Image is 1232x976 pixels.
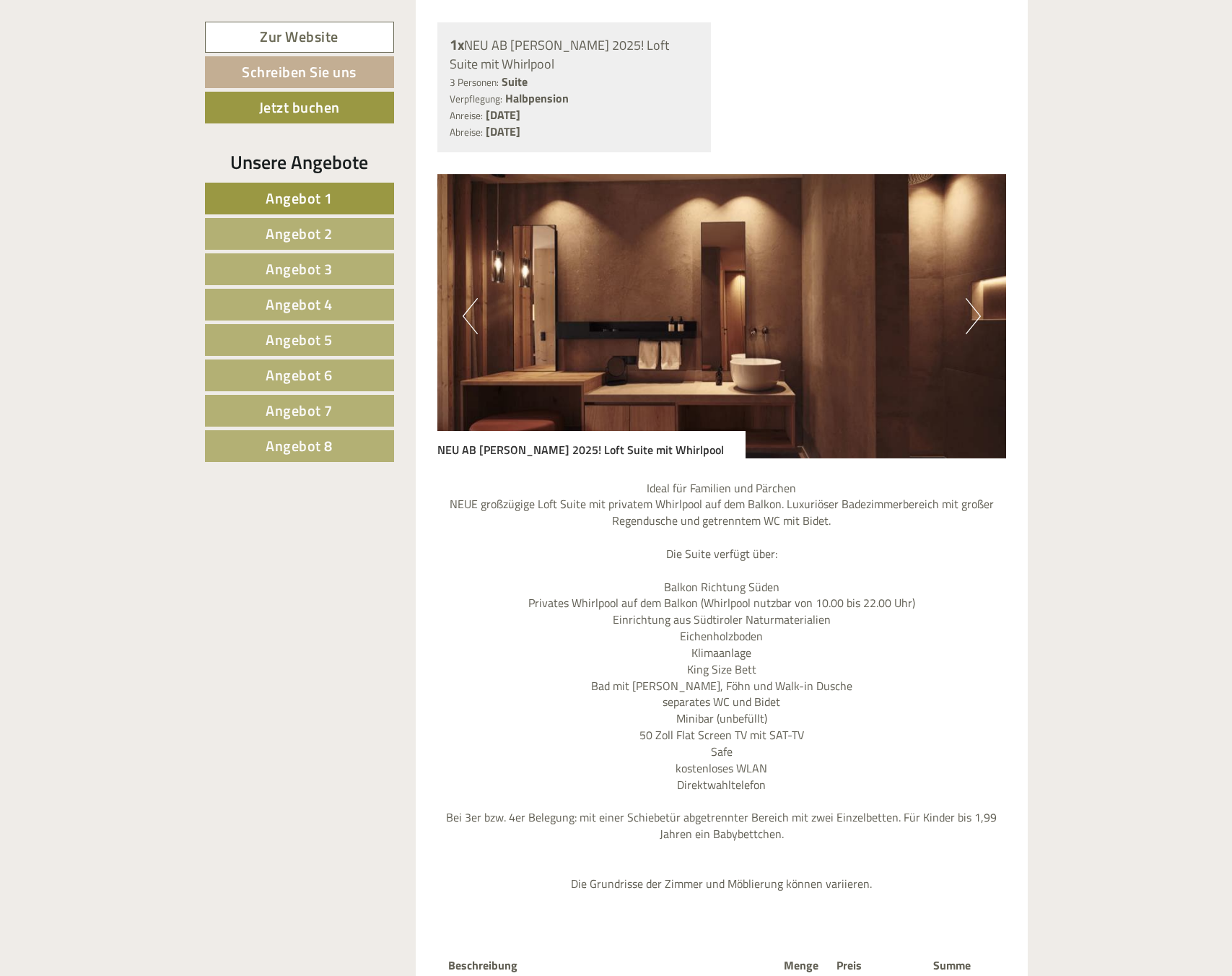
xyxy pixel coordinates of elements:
span: Angebot 7 [266,399,333,422]
button: Previous [463,298,478,334]
b: Suite [502,73,528,90]
img: image [437,174,1006,458]
small: Verpflegung: [450,92,502,106]
span: Angebot 4 [266,293,333,315]
span: Angebot 2 [266,222,333,245]
span: Angebot 1 [266,187,333,209]
b: [DATE] [486,123,520,140]
div: [DATE] [259,11,310,35]
small: Abreise: [450,125,483,139]
small: 10:51 [22,70,223,80]
div: [GEOGRAPHIC_DATA] [22,42,223,53]
div: NEU AB [PERSON_NAME] 2025! Loft Suite mit Whirlpool [450,35,699,74]
button: Next [966,298,981,334]
small: Anreise: [450,108,483,123]
span: Angebot 6 [266,364,333,386]
b: 1x [450,33,464,56]
a: Jetzt buchen [205,92,394,123]
div: NEU AB [PERSON_NAME] 2025! Loft Suite mit Whirlpool [437,431,746,458]
p: Ideal für Familien und Pärchen NEUE großzügige Loft Suite mit privatem Whirlpool auf dem Balkon. ... [437,480,1006,892]
span: Angebot 3 [266,258,333,280]
div: Guten Tag, wie können wir Ihnen helfen? [11,39,230,83]
div: Unsere Angebote [205,149,394,175]
b: Halbpension [505,90,569,107]
a: Schreiben Sie uns [205,56,394,88]
small: 3 Personen: [450,75,499,90]
span: Angebot 8 [266,435,333,457]
button: Senden [476,374,569,406]
a: Zur Website [205,22,394,53]
span: Angebot 5 [266,328,333,351]
b: [DATE] [486,106,520,123]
